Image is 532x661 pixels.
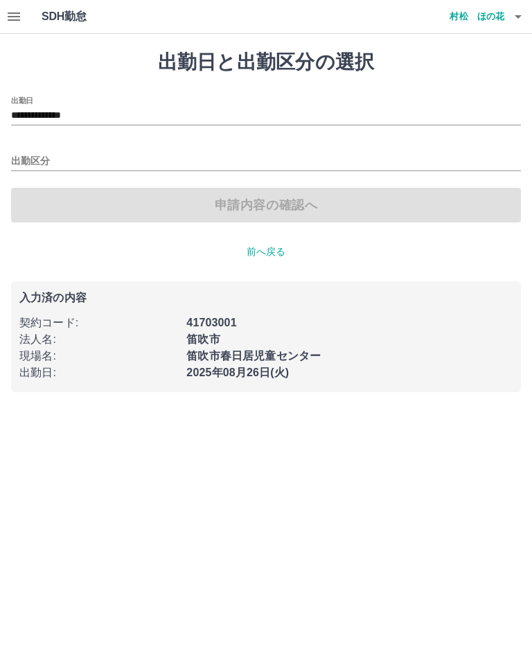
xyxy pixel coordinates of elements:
[19,348,178,364] p: 現場名 :
[19,292,513,303] p: 入力済の内容
[11,245,521,259] p: 前へ戻る
[11,95,33,105] label: 出勤日
[19,315,178,331] p: 契約コード :
[186,350,321,362] b: 笛吹市春日居児童センター
[186,317,236,328] b: 41703001
[19,331,178,348] p: 法人名 :
[186,333,220,345] b: 笛吹市
[186,367,289,378] b: 2025年08月26日(火)
[19,364,178,381] p: 出勤日 :
[11,51,521,74] h1: 出勤日と出勤区分の選択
